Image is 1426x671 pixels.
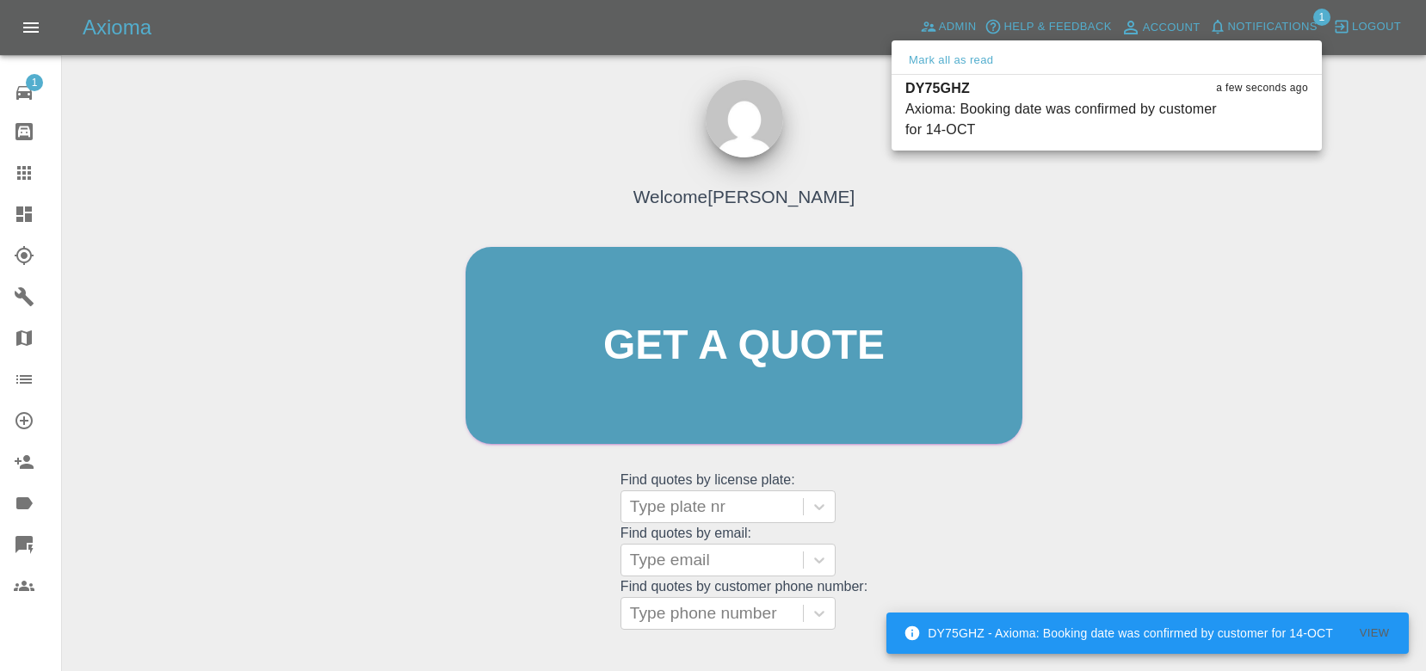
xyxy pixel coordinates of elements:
[1216,80,1308,97] span: a few seconds ago
[905,78,970,99] p: DY75GHZ
[904,618,1333,649] div: DY75GHZ - Axioma: Booking date was confirmed by customer for 14-OCT
[1347,620,1402,647] button: View
[905,99,1222,140] div: Axioma: Booking date was confirmed by customer for 14-OCT
[905,51,997,71] button: Mark all as read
